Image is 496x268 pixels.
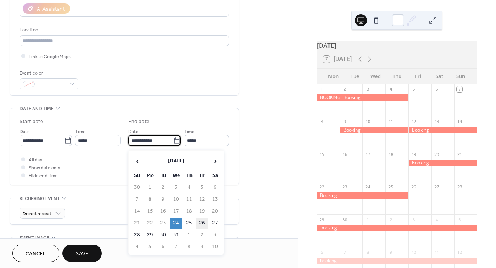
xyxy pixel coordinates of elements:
td: 30 [131,182,143,193]
span: Show date only [29,164,60,172]
div: 8 [319,119,325,125]
td: 31 [170,229,182,240]
div: 10 [411,249,416,255]
td: 6 [157,241,169,252]
div: 7 [457,86,462,92]
button: Save [62,245,102,262]
td: 4 [183,182,195,193]
td: 2 [157,182,169,193]
div: Location [20,26,228,34]
div: 23 [342,184,348,190]
td: 7 [170,241,182,252]
th: We [170,170,182,181]
div: booking [317,258,477,264]
div: 21 [457,151,462,157]
div: Booking [408,160,477,166]
div: 20 [434,151,439,157]
td: 19 [196,206,208,217]
div: 1 [365,217,370,223]
td: 5 [144,241,156,252]
div: 12 [411,119,416,125]
td: 10 [170,194,182,205]
div: Thu [387,69,408,84]
span: Recurring event [20,195,60,203]
td: 5 [196,182,208,193]
button: Cancel [12,245,59,262]
span: Link to Google Maps [29,53,71,61]
td: 8 [144,194,156,205]
td: 9 [157,194,169,205]
div: 2 [342,86,348,92]
div: Booking [340,127,409,133]
th: Mo [144,170,156,181]
div: 7 [342,249,348,255]
span: Save [76,250,88,258]
span: Date [128,128,139,136]
span: Event image [20,234,49,242]
th: Fr [196,170,208,181]
span: Do not repeat [23,210,51,218]
div: 27 [434,184,439,190]
div: 5 [411,86,416,92]
td: 24 [170,218,182,229]
div: 2 [388,217,393,223]
td: 23 [157,218,169,229]
td: 1 [183,229,195,240]
div: 4 [388,86,393,92]
td: 7 [131,194,143,205]
span: All day [29,156,42,164]
div: 11 [388,119,393,125]
span: Hide end time [29,172,58,180]
td: 16 [157,206,169,217]
div: Sat [429,69,450,84]
td: 20 [209,206,221,217]
div: Booking [340,94,409,101]
div: Wed [365,69,386,84]
div: BOOKING [317,94,340,101]
td: 3 [170,182,182,193]
span: Time [184,128,194,136]
td: 6 [209,182,221,193]
td: 13 [209,194,221,205]
td: 28 [131,229,143,240]
th: Sa [209,170,221,181]
div: 11 [434,249,439,255]
div: 24 [365,184,370,190]
td: 25 [183,218,195,229]
div: 9 [342,119,348,125]
div: 1 [319,86,325,92]
td: 10 [209,241,221,252]
div: Mon [323,69,344,84]
th: [DATE] [144,153,208,169]
div: Sun [450,69,471,84]
th: Su [131,170,143,181]
td: 21 [131,218,143,229]
div: 5 [457,217,462,223]
td: 1 [144,182,156,193]
div: booking [317,225,477,231]
div: Tue [344,69,365,84]
div: 6 [434,86,439,92]
div: Fri [408,69,429,84]
span: Date [20,128,30,136]
div: 19 [411,151,416,157]
span: › [209,153,221,169]
div: 3 [411,217,416,223]
td: 18 [183,206,195,217]
span: Cancel [26,250,46,258]
div: 15 [319,151,325,157]
div: 22 [319,184,325,190]
div: 10 [365,119,370,125]
div: 6 [319,249,325,255]
div: [DATE] [317,41,477,50]
div: 30 [342,217,348,223]
td: 15 [144,206,156,217]
div: 18 [388,151,393,157]
td: 3 [209,229,221,240]
div: 12 [457,249,462,255]
div: Booking [317,192,409,199]
div: 3 [365,86,370,92]
div: 29 [319,217,325,223]
div: 13 [434,119,439,125]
